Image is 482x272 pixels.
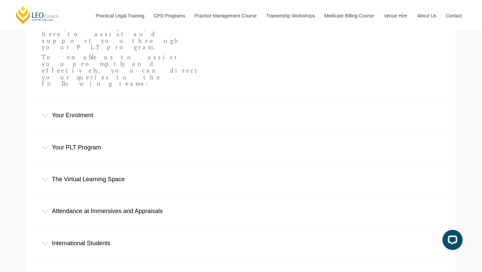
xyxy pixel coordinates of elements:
[149,1,189,30] a: CPD Programs
[91,1,149,30] a: Practical Legal Training
[15,5,60,24] a: [PERSON_NAME] Centre for Law
[27,132,455,163] div: Your PLT Program
[190,1,261,30] a: Practice Management Course
[437,227,465,255] iframe: LiveChat chat widget
[27,164,455,195] div: The Virtual Learning Space
[27,196,455,227] div: Attendance at Immersives and Appraisals
[441,1,467,30] a: Contact
[27,100,455,131] div: Your Enrolment
[27,228,455,259] div: International Students
[42,54,202,87] p: To enable us to assist you promptly and effectively, you can direct your queries to the following...
[42,24,202,51] p: The [PERSON_NAME] team are here to assist and support you through your PLT program.
[412,1,441,30] a: About Us
[319,1,379,30] a: Medicare Billing Course
[379,1,412,30] a: Venue Hire
[261,1,319,30] a: Traineeship Workshops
